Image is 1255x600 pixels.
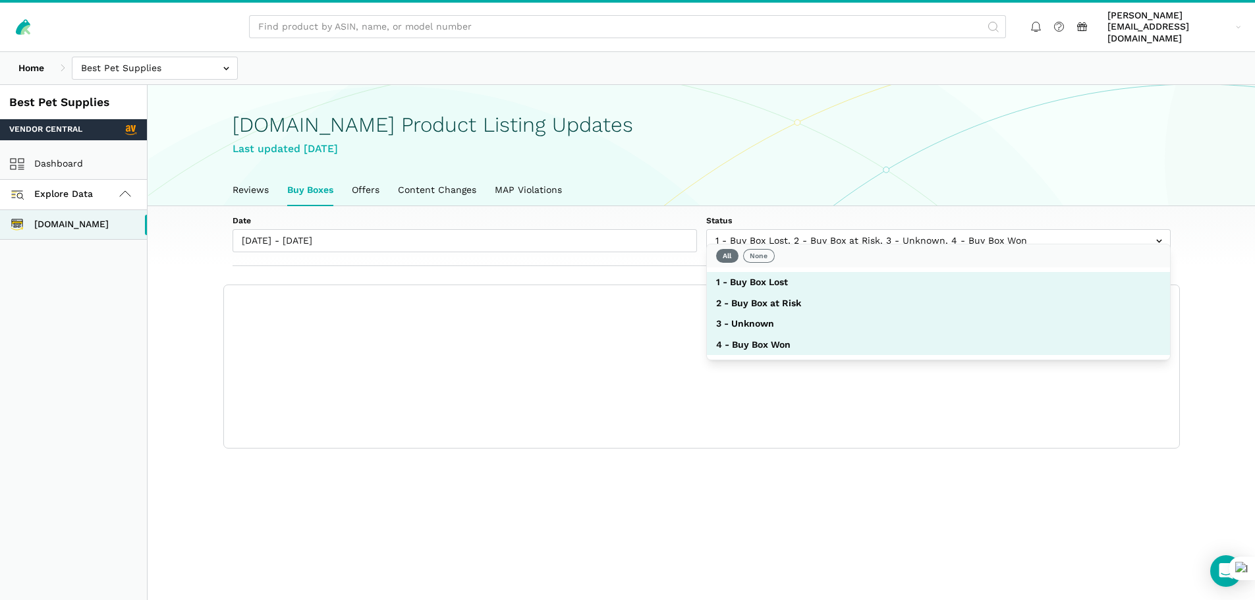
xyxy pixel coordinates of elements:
a: Reviews [223,175,278,205]
span: Vendor Central [9,124,82,136]
button: 3 - Unknown [707,314,1170,335]
button: None [743,249,775,263]
label: Status [706,215,1171,227]
div: Last updated [DATE] [233,141,1171,157]
input: Best Pet Supplies [72,57,238,80]
input: Find product by ASIN, name, or model number [249,15,1006,38]
button: 1 - Buy Box Lost [707,272,1170,293]
h1: [DOMAIN_NAME] Product Listing Updates [233,113,1171,136]
a: Buy Boxes [278,175,343,205]
button: All [716,249,739,263]
span: Explore Data [14,186,93,202]
a: Content Changes [389,175,486,205]
a: MAP Violations [486,175,571,205]
a: [PERSON_NAME][EMAIL_ADDRESS][DOMAIN_NAME] [1103,7,1246,47]
div: Open Intercom Messenger [1210,555,1242,587]
label: Date [233,215,697,227]
input: 1 - Buy Box Lost, 2 - Buy Box at Risk, 3 - Unknown, 4 - Buy Box Won [706,229,1171,252]
a: Offers [343,175,389,205]
button: 2 - Buy Box at Risk [707,293,1170,314]
div: Best Pet Supplies [9,94,138,111]
button: 4 - Buy Box Won [707,335,1170,356]
a: Home [9,57,53,80]
span: [PERSON_NAME][EMAIL_ADDRESS][DOMAIN_NAME] [1107,10,1231,45]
